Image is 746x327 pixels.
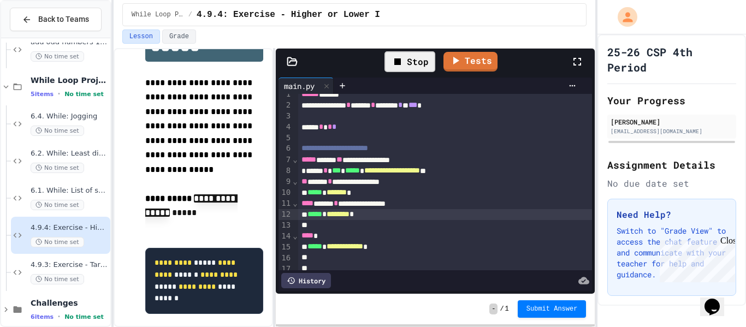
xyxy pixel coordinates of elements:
span: Challenges [31,298,108,308]
div: Stop [384,51,435,72]
span: add odd numbers 1-1000 [31,38,108,47]
button: Grade [162,29,196,44]
div: main.py [279,78,334,94]
h2: Assignment Details [607,157,736,173]
span: No time set [64,313,104,320]
div: [PERSON_NAME] [611,117,733,127]
span: 4.9.3: Exercise - Target Sum [31,260,108,270]
div: 14 [279,231,292,242]
div: 2 [279,100,292,111]
div: 9 [279,176,292,187]
div: My Account [606,4,640,29]
div: 17 [279,264,292,275]
div: 6 [279,143,292,154]
span: No time set [31,51,84,62]
span: While Loop Projects [132,10,184,19]
span: 1 [505,305,509,313]
span: - [489,304,498,314]
span: / [500,305,504,313]
button: Submit Answer [518,300,587,318]
div: main.py [279,80,320,92]
div: 3 [279,111,292,122]
div: No due date set [607,177,736,190]
div: 13 [279,220,292,231]
div: 7 [279,154,292,165]
span: 5 items [31,91,54,98]
button: Lesson [122,29,160,44]
span: No time set [64,91,104,98]
button: Back to Teams [10,8,102,31]
span: Back to Teams [38,14,89,25]
span: Fold line [292,199,298,207]
span: 6.4. While: Jogging [31,112,108,121]
iframe: chat widget [655,236,735,282]
div: 5 [279,133,292,144]
div: 12 [279,209,292,220]
span: 6 items [31,313,54,320]
div: 11 [279,198,292,209]
span: 4.9.4: Exercise - Higher or Lower I [197,8,380,21]
span: No time set [31,163,84,173]
div: 15 [279,242,292,253]
div: 4 [279,122,292,133]
h2: Your Progress [607,93,736,108]
span: While Loop Projects [31,75,108,85]
span: 6.2. While: Least divisor [31,149,108,158]
span: Fold line [292,155,298,164]
div: 10 [279,187,292,198]
span: No time set [31,237,84,247]
span: • [58,90,60,98]
iframe: chat widget [700,283,735,316]
span: Submit Answer [526,305,578,313]
div: [EMAIL_ADDRESS][DOMAIN_NAME] [611,127,733,135]
span: No time set [31,274,84,284]
span: No time set [31,200,84,210]
span: Fold line [292,177,298,186]
div: 16 [279,253,292,264]
span: 6.1. While: List of squares [31,186,108,195]
div: 1 [279,89,292,100]
a: Tests [443,52,498,72]
span: 4.9.4: Exercise - Higher or Lower I [31,223,108,233]
h3: Need Help? [617,208,727,221]
h1: 25-26 CSP 4th Period [607,44,736,75]
p: Switch to "Grade View" to access the chat feature and communicate with your teacher for help and ... [617,225,727,280]
span: / [188,10,192,19]
span: Fold line [292,231,298,240]
div: Chat with us now!Close [4,4,75,69]
span: No time set [31,126,84,136]
div: 8 [279,165,292,176]
div: History [281,273,331,288]
span: • [58,312,60,321]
